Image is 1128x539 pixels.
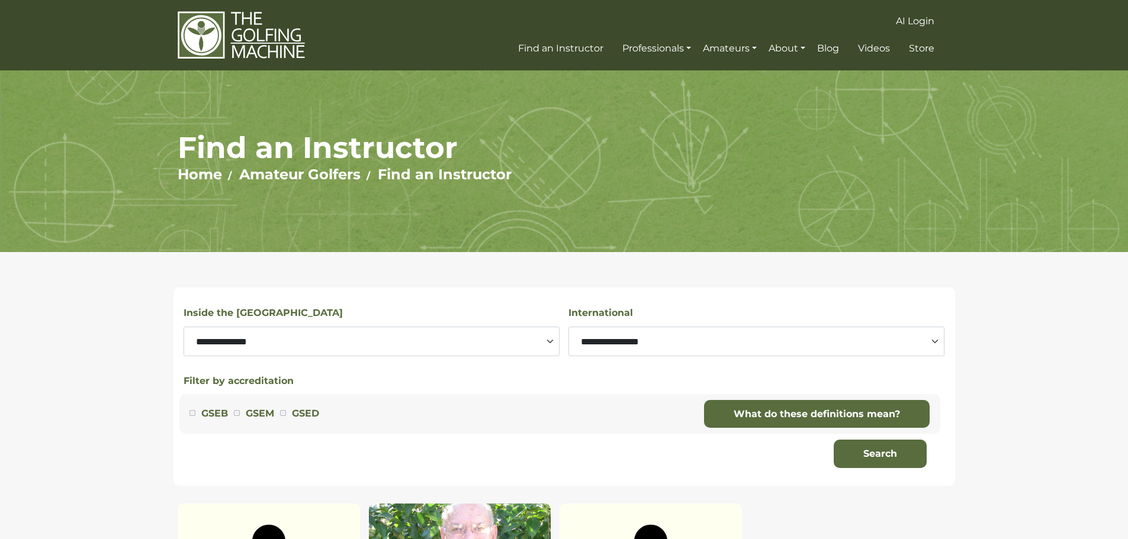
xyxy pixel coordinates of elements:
[184,374,294,388] button: Filter by accreditation
[184,327,560,356] select: Select a state
[239,166,361,183] a: Amateur Golfers
[246,406,274,421] label: GSEM
[704,400,930,428] a: What do these definitions mean?
[834,440,927,468] button: Search
[201,406,228,421] label: GSEB
[619,38,694,59] a: Professionals
[184,305,343,321] label: Inside the [GEOGRAPHIC_DATA]
[178,166,222,183] a: Home
[817,43,839,54] span: Blog
[906,38,937,59] a: Store
[568,305,633,321] label: International
[518,43,603,54] span: Find an Instructor
[178,130,950,166] h1: Find an Instructor
[814,38,842,59] a: Blog
[896,15,934,27] span: AI Login
[909,43,934,54] span: Store
[178,11,305,60] img: The Golfing Machine
[378,166,512,183] a: Find an Instructor
[700,38,760,59] a: Amateurs
[766,38,808,59] a: About
[893,11,937,32] a: AI Login
[568,327,944,356] select: Select a country
[858,43,890,54] span: Videos
[855,38,893,59] a: Videos
[292,406,319,421] label: GSED
[515,38,606,59] a: Find an Instructor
